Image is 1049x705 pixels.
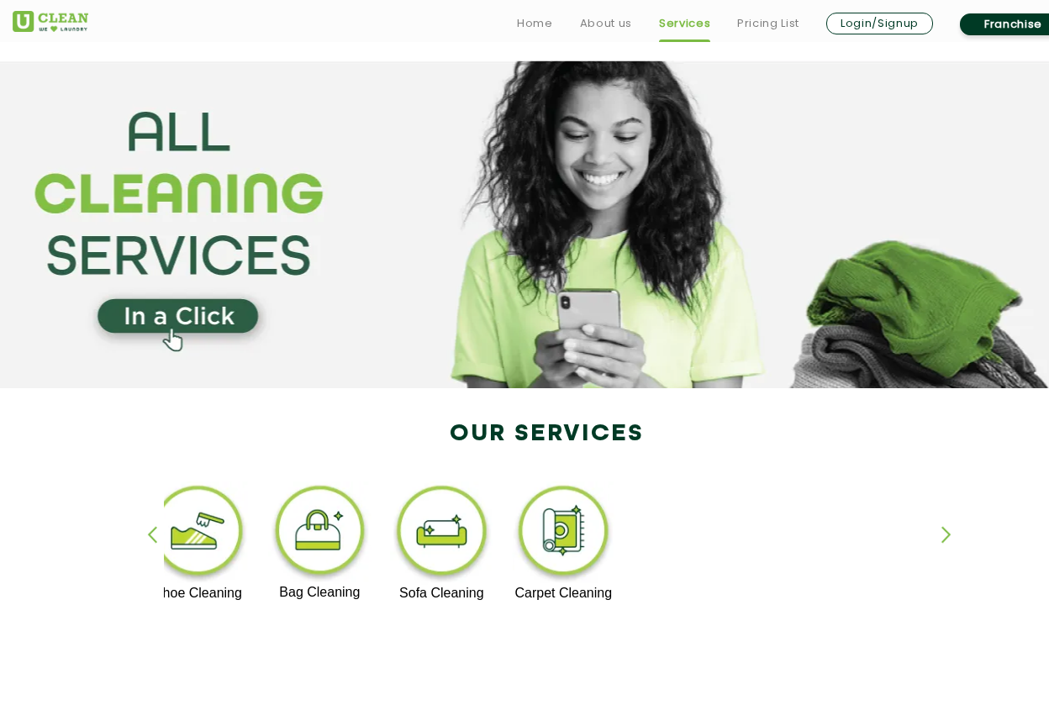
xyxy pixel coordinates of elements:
p: Shoe Cleaning [146,586,250,601]
img: shoe_cleaning_11zon.webp [146,481,250,586]
a: Services [659,13,710,34]
a: Home [517,13,553,34]
img: sofa_cleaning_11zon.webp [390,481,493,586]
a: Pricing List [737,13,799,34]
img: bag_cleaning_11zon.webp [268,481,372,585]
p: Carpet Cleaning [512,586,615,601]
img: UClean Laundry and Dry Cleaning [13,11,88,32]
a: Login/Signup [826,13,933,34]
img: carpet_cleaning_11zon.webp [512,481,615,586]
p: Sofa Cleaning [390,586,493,601]
a: About us [580,13,632,34]
p: Bag Cleaning [268,585,372,600]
